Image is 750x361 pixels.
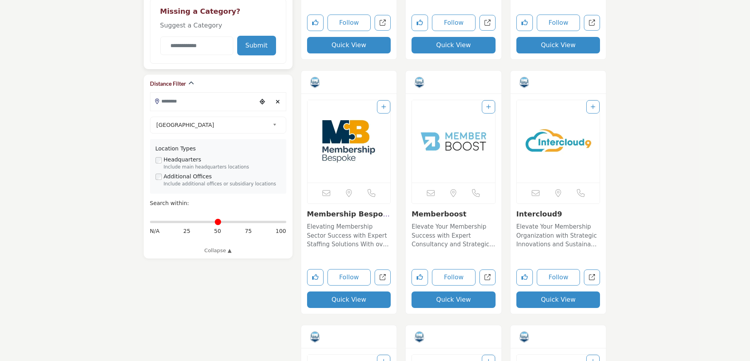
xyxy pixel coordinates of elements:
[160,37,233,55] input: Category Name
[307,222,391,249] p: Elevating Membership Sector Success with Expert Staffing Solutions With over 13 years of experien...
[584,15,600,31] a: Open rd-mobile in new tab
[412,100,495,183] a: Open Listing in new tab
[156,120,269,130] span: [GEOGRAPHIC_DATA]
[276,227,286,235] span: 100
[327,269,371,286] button: Follow
[381,104,386,110] a: Add To List
[432,15,476,31] button: Follow
[160,22,222,29] span: Suggest a Category
[516,291,600,308] button: Quick View
[237,36,276,55] button: Submit
[517,100,600,183] a: Open Listing in new tab
[479,15,496,31] a: Open swagable-bag in new tab
[412,100,495,183] img: Memberboost
[307,210,390,227] a: Membership Bespoke
[183,227,190,235] span: 25
[412,15,428,31] button: Like listing
[516,222,600,249] p: Elevate Your Membership Organization with Strategic Innovations and Sustainable Growth Solutions....
[164,164,281,171] div: Include main headquarters locations
[327,15,371,31] button: Follow
[309,77,321,88] img: Vetted Partners Badge Icon
[307,100,391,183] img: Membership Bespoke
[432,269,476,286] button: Follow
[307,269,324,286] button: Like listing
[412,37,496,53] button: Quick View
[375,15,391,31] a: Open arc-international in new tab
[517,100,600,183] img: Intercloud9
[412,222,496,249] p: Elevate Your Membership Success with Expert Consultancy and Strategic Insights. This company oper...
[413,331,425,343] img: Vetted Partners Badge Icon
[412,210,466,218] a: Memberboost
[516,15,533,31] button: Like listing
[307,37,391,53] button: Quick View
[164,181,281,188] div: Include additional offices or subsidiary locations
[412,291,496,308] button: Quick View
[412,220,496,249] a: Elevate Your Membership Success with Expert Consultancy and Strategic Insights. This company oper...
[256,93,268,110] div: Choose your current location
[307,100,391,183] a: Open Listing in new tab
[150,199,286,207] div: Search within:
[164,156,201,164] label: Headquarters
[150,93,256,109] input: Search Location
[479,269,496,286] a: Open memberboost in new tab
[516,220,600,249] a: Elevate Your Membership Organization with Strategic Innovations and Sustainable Growth Solutions....
[307,210,391,218] h3: Membership Bespoke
[591,104,595,110] a: Add To List
[155,145,281,153] div: Location Types
[518,77,530,88] img: Vetted Partners Badge Icon
[412,269,428,286] button: Like listing
[516,37,600,53] button: Quick View
[160,7,276,21] h2: Missing a Category?
[307,15,324,31] button: Like listing
[516,269,533,286] button: Like listing
[486,104,491,110] a: Add To List
[309,331,321,343] img: Vetted Partners Badge Icon
[307,220,391,249] a: Elevating Membership Sector Success with Expert Staffing Solutions With over 13 years of experien...
[150,227,160,235] span: N/A
[164,172,212,181] label: Additional Offices
[516,210,562,218] a: Intercloud9
[245,227,252,235] span: 75
[537,15,580,31] button: Follow
[307,291,391,308] button: Quick View
[214,227,221,235] span: 50
[413,77,425,88] img: Vetted Partners Badge Icon
[518,331,530,343] img: Vetted Partners Badge Icon
[150,80,186,88] h2: Distance Filter
[537,269,580,286] button: Follow
[272,93,284,110] div: Clear search location
[516,210,600,218] h3: Intercloud9
[412,210,496,218] h3: Memberboost
[375,269,391,286] a: Open membership-bespoke in new tab
[150,247,286,255] a: Collapse ▲
[584,269,600,286] a: Open intercloud9 in new tab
